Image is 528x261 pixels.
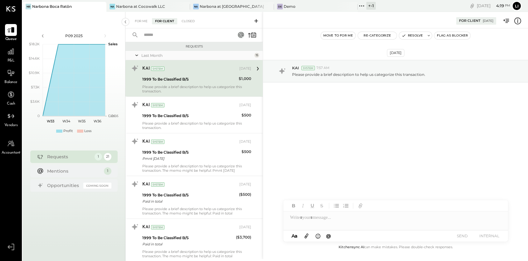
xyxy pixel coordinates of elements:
[142,181,150,188] div: KAI
[477,232,502,240] button: INTERNAL
[110,4,115,9] div: Na
[93,119,101,123] text: W36
[200,4,265,9] div: Narbona at [GEOGRAPHIC_DATA] LLC
[31,85,40,89] text: $7.3K
[63,129,73,134] div: Profit
[0,46,22,64] a: P&L
[342,202,350,210] button: Ordered List
[5,37,17,42] span: Queue
[47,154,91,160] div: Requests
[483,19,493,23] div: [DATE]
[104,153,111,160] div: 21
[366,2,376,10] div: + -1
[318,202,326,210] button: Strikethrough
[239,103,251,108] div: [DATE]
[47,119,54,123] text: W33
[132,18,151,24] div: For Me
[142,235,234,241] div: 1999 To Be Classified B/S
[83,183,111,189] div: Coming Soon
[142,155,240,162] div: Pmnt [DATE]
[0,89,22,107] a: Cash
[242,112,251,118] div: $500
[321,32,356,39] button: Move to for me
[142,121,251,130] div: Please provide a brief description to help us categorize this transaction.
[29,56,40,61] text: $14.6K
[7,58,15,64] span: P&L
[29,71,40,75] text: $10.9K
[356,202,364,210] button: Add URL
[142,139,150,145] div: KAI
[193,4,199,9] div: Na
[358,32,397,39] button: Re-Categorize
[116,4,165,9] div: Narbona at Cocowalk LLC
[129,44,260,49] div: Requests
[108,114,118,118] text: Labor
[178,18,198,24] div: Closed
[469,2,475,9] div: copy link
[290,233,300,239] button: Aa
[141,53,253,58] div: Last Month
[477,3,510,9] div: [DATE]
[151,66,164,71] div: System
[0,138,22,156] a: Accountant
[292,72,425,77] p: Please provide a brief description to help us categorize this transaction.
[32,4,72,9] div: Narbona Boca Ratōn
[387,49,404,57] div: [DATE]
[332,202,340,210] button: Unordered List
[399,32,425,39] button: Resolve
[242,149,251,155] div: $500
[0,110,22,128] a: Vendors
[37,114,40,118] text: 0
[4,123,18,128] span: Vendors
[239,139,251,144] div: [DATE]
[290,202,298,210] button: Bold
[95,153,102,160] div: 1
[78,119,86,123] text: W35
[239,225,251,230] div: [DATE]
[30,99,40,104] text: $3.6K
[308,202,316,210] button: Underline
[151,225,164,229] div: System
[459,18,481,23] div: For Client
[151,103,164,107] div: System
[142,241,234,247] div: Paid in total
[62,119,70,123] text: W34
[239,66,251,71] div: [DATE]
[239,182,251,187] div: [DATE]
[142,76,237,82] div: 1999 To Be Classified B/S
[142,102,150,108] div: KAI
[239,191,251,198] div: ($500)
[142,249,251,258] div: Please provide a brief description to help us categorize this transaction. The memo might be help...
[292,65,299,71] span: KAI
[254,53,259,58] div: 15
[4,80,17,85] span: Balance
[142,164,251,173] div: Please provide a brief description to help us categorize this transaction. The memo might be help...
[299,202,307,210] button: Italic
[236,234,251,240] div: ($3,700)
[152,18,177,24] div: For Client
[108,42,118,46] text: Sales
[26,4,31,9] div: NB
[142,85,251,93] div: Please provide a brief description to help us categorize this transaction.
[324,232,333,240] button: @
[142,149,240,155] div: 1999 To Be Classified B/S
[277,4,283,9] div: De
[151,140,164,144] div: System
[142,66,150,72] div: KAI
[450,232,475,240] button: SEND
[142,113,240,119] div: 1999 To Be Classified B/S
[316,66,330,71] span: 7:57 AM
[295,233,297,239] span: a
[142,207,251,215] div: Please provide a brief description to help us categorize this transaction. The memo might be help...
[151,182,164,187] div: System
[326,233,331,239] span: @
[2,150,21,156] span: Accountant
[239,76,251,82] div: $1,000
[47,33,100,38] div: P09 2025
[142,198,237,204] div: Paid in total
[0,24,22,42] a: Queue
[0,67,22,85] a: Balance
[512,1,522,11] button: Li
[104,167,111,175] div: 1
[84,129,91,134] div: Loss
